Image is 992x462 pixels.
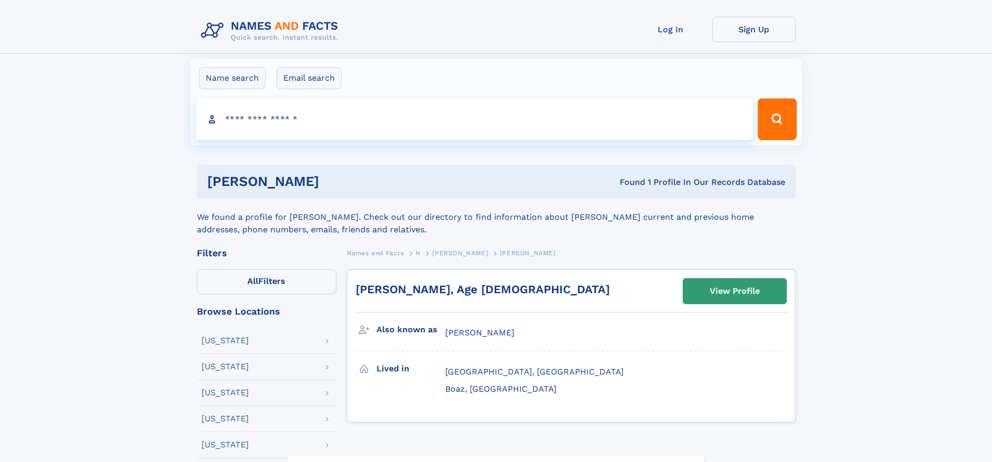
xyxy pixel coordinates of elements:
[445,367,624,377] span: [GEOGRAPHIC_DATA], [GEOGRAPHIC_DATA]
[445,328,514,338] span: [PERSON_NAME]
[202,389,249,397] div: [US_STATE]
[469,177,785,188] div: Found 1 Profile In Our Records Database
[376,360,445,378] h3: Lived in
[202,441,249,449] div: [US_STATE]
[197,198,796,236] div: We found a profile for [PERSON_NAME]. Check out our directory to find information about [PERSON_N...
[202,336,249,345] div: [US_STATE]
[202,363,249,371] div: [US_STATE]
[758,98,796,140] button: Search Button
[197,248,336,258] div: Filters
[416,249,421,257] span: N
[712,17,796,42] a: Sign Up
[197,269,336,294] label: Filters
[202,415,249,423] div: [US_STATE]
[432,249,488,257] span: [PERSON_NAME]
[500,249,556,257] span: [PERSON_NAME]
[376,321,445,339] h3: Also known as
[432,246,488,259] a: [PERSON_NAME]
[629,17,712,42] a: Log In
[247,276,258,286] span: All
[277,67,342,89] label: Email search
[356,283,610,296] a: [PERSON_NAME], Age [DEMOGRAPHIC_DATA]
[196,98,754,140] input: search input
[710,279,760,303] div: View Profile
[445,384,557,394] span: Boaz, [GEOGRAPHIC_DATA]
[416,246,421,259] a: N
[683,279,786,304] a: View Profile
[197,307,336,316] div: Browse Locations
[199,67,266,89] label: Name search
[197,17,347,45] img: Logo Names and Facts
[207,175,470,188] h1: [PERSON_NAME]
[347,246,404,259] a: Names and Facts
